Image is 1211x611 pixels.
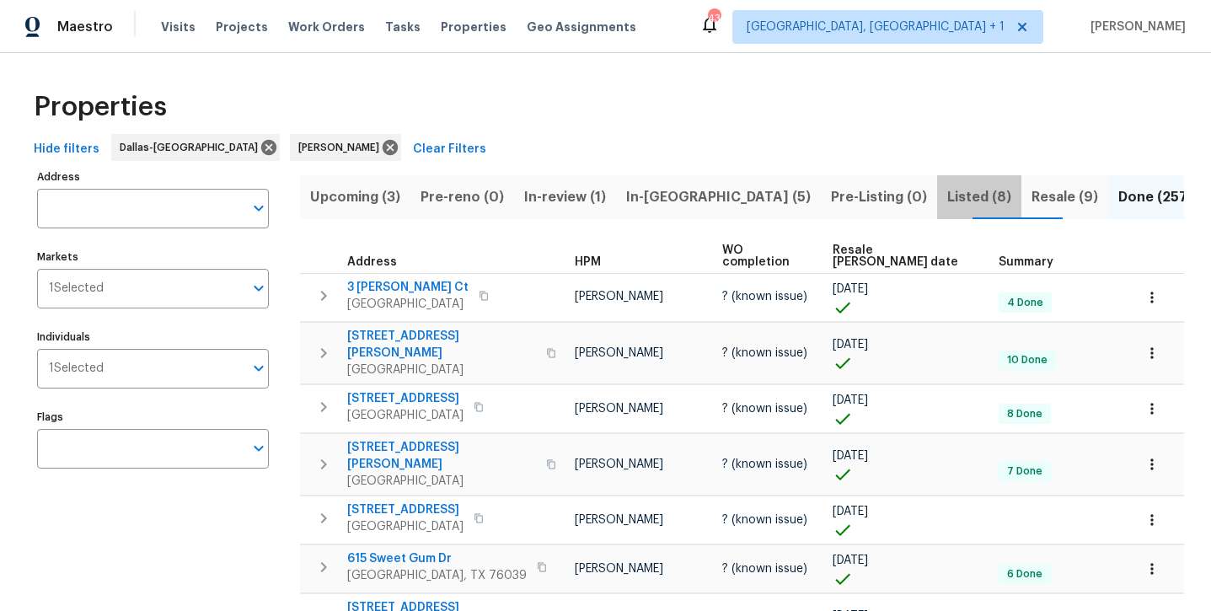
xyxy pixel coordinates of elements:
span: [GEOGRAPHIC_DATA] [347,518,464,535]
label: Address [37,172,269,182]
span: Projects [216,19,268,35]
span: [PERSON_NAME] [575,403,663,415]
span: Upcoming (3) [310,185,400,209]
span: ? (known issue) [722,347,807,359]
span: Resale (9) [1031,185,1098,209]
span: [GEOGRAPHIC_DATA], [GEOGRAPHIC_DATA] + 1 [747,19,1005,35]
span: [DATE] [833,506,868,517]
span: HPM [575,256,601,268]
span: 615 Sweet Gum Dr [347,550,527,567]
label: Flags [37,412,269,422]
span: 4 Done [1000,296,1050,310]
label: Individuals [37,332,269,342]
span: In-[GEOGRAPHIC_DATA] (5) [626,185,811,209]
span: Dallas-[GEOGRAPHIC_DATA] [120,139,265,156]
span: [PERSON_NAME] [1084,19,1186,35]
span: Done (257) [1118,185,1192,209]
span: ? (known issue) [722,563,807,575]
span: Geo Assignments [527,19,636,35]
span: Properties [34,99,167,115]
div: 43 [708,10,720,27]
span: [PERSON_NAME] [575,458,663,470]
span: ? (known issue) [722,403,807,415]
span: Resale [PERSON_NAME] date [833,244,970,268]
span: ? (known issue) [722,291,807,303]
span: [DATE] [833,450,868,462]
span: [GEOGRAPHIC_DATA] [347,296,469,313]
span: Work Orders [288,19,365,35]
span: [DATE] [833,283,868,295]
button: Open [247,276,271,300]
span: [PERSON_NAME] [575,291,663,303]
span: [STREET_ADDRESS] [347,390,464,407]
span: [STREET_ADDRESS] [347,501,464,518]
span: [PERSON_NAME] [575,347,663,359]
div: [PERSON_NAME] [290,134,401,161]
span: In-review (1) [524,185,606,209]
span: 3 [PERSON_NAME] Ct [347,279,469,296]
div: Dallas-[GEOGRAPHIC_DATA] [111,134,280,161]
button: Open [247,356,271,380]
span: [GEOGRAPHIC_DATA] [347,362,536,378]
span: [PERSON_NAME] [575,563,663,575]
span: 6 Done [1000,567,1049,582]
span: Summary [999,256,1053,268]
span: [PERSON_NAME] [575,514,663,526]
span: ? (known issue) [722,458,807,470]
span: [STREET_ADDRESS][PERSON_NAME] [347,439,536,473]
button: Hide filters [27,134,106,165]
span: Properties [441,19,506,35]
button: Clear Filters [406,134,493,165]
button: Open [247,437,271,460]
span: Listed (8) [947,185,1011,209]
span: 10 Done [1000,353,1054,367]
span: [GEOGRAPHIC_DATA] [347,473,536,490]
label: Markets [37,252,269,262]
span: [DATE] [833,339,868,351]
span: Clear Filters [413,139,486,160]
span: 8 Done [1000,407,1049,421]
span: ? (known issue) [722,514,807,526]
span: [PERSON_NAME] [298,139,386,156]
button: Open [247,196,271,220]
span: 1 Selected [49,281,104,296]
span: Visits [161,19,196,35]
span: WO completion [722,244,803,268]
span: [DATE] [833,394,868,406]
span: [STREET_ADDRESS][PERSON_NAME] [347,328,536,362]
span: Pre-reno (0) [421,185,504,209]
span: [DATE] [833,555,868,566]
span: 1 Selected [49,362,104,376]
span: Maestro [57,19,113,35]
span: Address [347,256,397,268]
span: [GEOGRAPHIC_DATA] [347,407,464,424]
span: 7 Done [1000,464,1049,479]
span: Hide filters [34,139,99,160]
span: Pre-Listing (0) [831,185,927,209]
span: Tasks [385,21,421,33]
span: [GEOGRAPHIC_DATA], TX 76039 [347,567,527,584]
